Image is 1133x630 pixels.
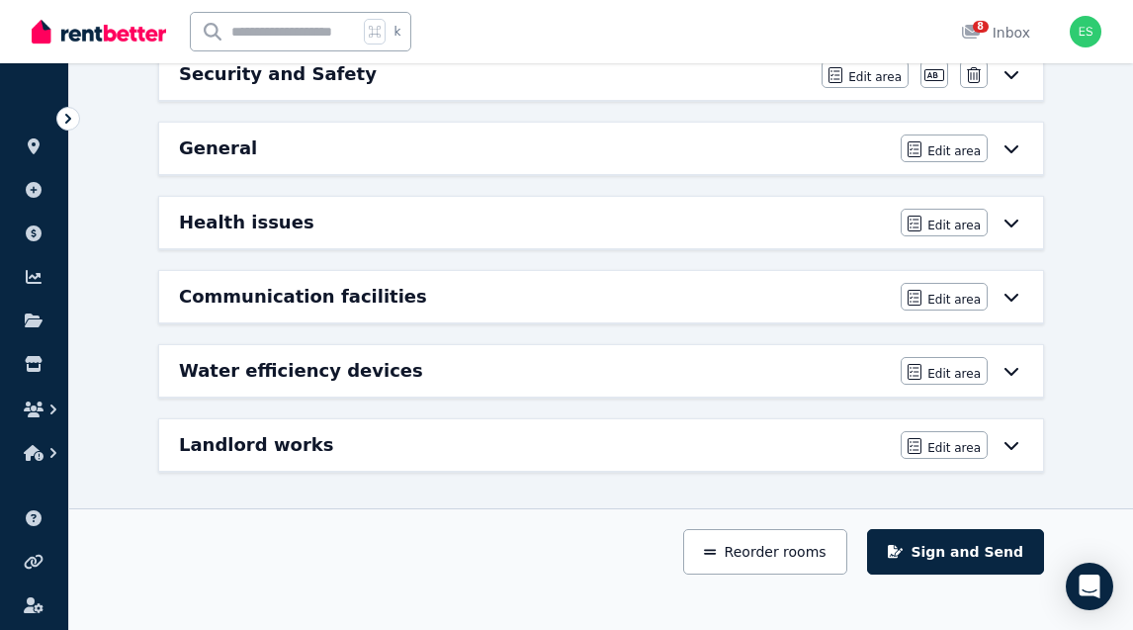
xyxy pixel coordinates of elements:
[848,69,902,85] span: Edit area
[927,218,981,233] span: Edit area
[927,366,981,382] span: Edit area
[1066,563,1113,610] div: Open Intercom Messenger
[927,440,981,456] span: Edit area
[179,209,314,236] h6: Health issues
[901,357,988,385] button: Edit area
[32,17,166,46] img: RentBetter
[179,431,333,459] h6: Landlord works
[683,529,846,575] button: Reorder rooms
[901,431,988,459] button: Edit area
[1070,16,1101,47] img: Elizabeth & Paul Spanos
[867,529,1044,575] button: Sign and Send
[901,135,988,162] button: Edit area
[901,209,988,236] button: Edit area
[393,24,400,40] span: k
[179,357,423,385] h6: Water efficiency devices
[961,23,1030,43] div: Inbox
[179,60,377,88] h6: Security and Safety
[179,135,257,162] h6: General
[901,283,988,311] button: Edit area
[973,21,989,33] span: 8
[927,292,981,308] span: Edit area
[179,283,427,311] h6: Communication facilities
[927,143,981,159] span: Edit area
[822,60,909,88] button: Edit area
